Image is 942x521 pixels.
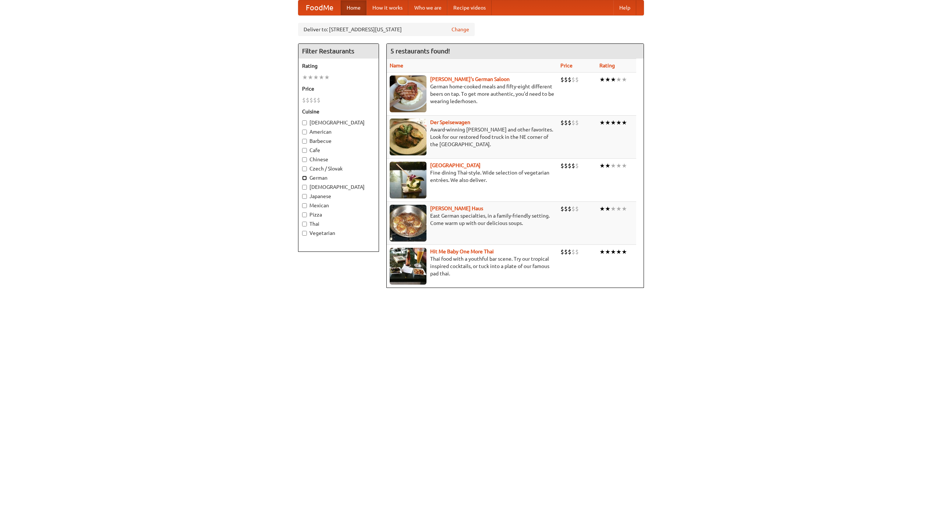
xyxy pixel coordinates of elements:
img: esthers.jpg [390,75,426,112]
label: German [302,174,375,182]
li: $ [564,248,568,256]
li: ★ [610,162,616,170]
label: [DEMOGRAPHIC_DATA] [302,119,375,126]
img: kohlhaus.jpg [390,205,426,242]
li: $ [568,75,571,84]
li: $ [571,75,575,84]
h5: Cuisine [302,108,375,115]
li: ★ [605,162,610,170]
div: Deliver to: [STREET_ADDRESS][US_STATE] [298,23,475,36]
li: ★ [610,75,616,84]
li: $ [571,205,575,213]
li: ★ [599,119,605,127]
label: [DEMOGRAPHIC_DATA] [302,183,375,191]
li: ★ [616,75,621,84]
a: Change [451,26,469,33]
li: $ [313,96,317,104]
li: $ [571,248,575,256]
li: ★ [308,73,313,81]
label: Vegetarian [302,229,375,237]
p: East German specialties, in a family-friendly setting. Come warm up with our delicious soups. [390,212,555,227]
input: Chinese [302,157,307,162]
a: Help [613,0,636,15]
li: ★ [621,205,627,213]
a: Price [560,63,573,68]
li: $ [560,248,564,256]
img: speisewagen.jpg [390,119,426,155]
li: ★ [599,75,605,84]
li: ★ [610,119,616,127]
li: $ [575,248,579,256]
label: Pizza [302,211,375,218]
li: $ [568,248,571,256]
input: Czech / Slovak [302,166,307,171]
a: Hit Me Baby One More Thai [430,249,494,254]
img: satay.jpg [390,162,426,198]
a: Recipe videos [447,0,492,15]
input: Mexican [302,203,307,208]
a: Rating [599,63,615,68]
li: ★ [605,248,610,256]
li: ★ [616,205,621,213]
li: ★ [616,248,621,256]
a: How it works [366,0,408,15]
li: ★ [599,162,605,170]
ng-pluralize: 5 restaurants found! [390,47,450,54]
li: $ [560,75,564,84]
label: Cafe [302,147,375,154]
label: Japanese [302,193,375,200]
li: $ [302,96,306,104]
li: ★ [605,75,610,84]
input: Pizza [302,212,307,217]
h4: Filter Restaurants [298,44,379,59]
a: Home [341,0,366,15]
li: $ [306,96,309,104]
a: [PERSON_NAME]'s German Saloon [430,76,510,82]
p: German home-cooked meals and fifty-eight different beers on tap. To get more authentic, you'd nee... [390,83,555,105]
input: Barbecue [302,139,307,144]
a: Der Speisewagen [430,119,470,125]
input: Japanese [302,194,307,199]
li: ★ [313,73,319,81]
input: [DEMOGRAPHIC_DATA] [302,185,307,190]
input: American [302,130,307,134]
li: $ [568,119,571,127]
b: [PERSON_NAME] Haus [430,205,483,211]
li: $ [575,75,579,84]
li: $ [317,96,321,104]
li: ★ [610,248,616,256]
label: American [302,128,375,135]
li: $ [560,205,564,213]
a: [GEOGRAPHIC_DATA] [430,162,481,168]
li: ★ [599,205,605,213]
li: $ [571,162,575,170]
input: Vegetarian [302,231,307,236]
li: ★ [610,205,616,213]
li: $ [575,162,579,170]
input: Cafe [302,148,307,153]
p: Award-winning [PERSON_NAME] and other favorites. Look for our restored food truck in the NE corne... [390,126,555,148]
p: Thai food with a youthful bar scene. Try our tropical inspired cocktails, or tuck into a plate of... [390,255,555,277]
li: ★ [616,162,621,170]
label: Czech / Slovak [302,165,375,172]
p: Fine dining Thai-style. Wide selection of vegetarian entrées. We also deliver. [390,169,555,184]
input: [DEMOGRAPHIC_DATA] [302,120,307,125]
a: Name [390,63,403,68]
li: ★ [616,119,621,127]
li: ★ [319,73,324,81]
label: Thai [302,220,375,228]
a: Who we are [408,0,447,15]
li: ★ [621,75,627,84]
li: $ [575,119,579,127]
li: ★ [605,205,610,213]
li: $ [564,162,568,170]
li: ★ [302,73,308,81]
li: $ [564,205,568,213]
li: $ [575,205,579,213]
li: $ [568,162,571,170]
li: ★ [621,119,627,127]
